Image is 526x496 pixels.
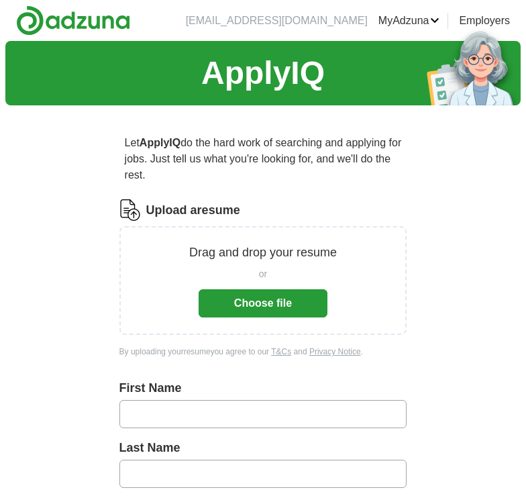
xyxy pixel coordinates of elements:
[119,439,407,457] label: Last Name
[309,347,361,356] a: Privacy Notice
[201,49,325,97] h1: ApplyIQ
[259,267,267,281] span: or
[119,379,407,397] label: First Name
[140,137,180,148] strong: ApplyIQ
[119,199,141,221] img: CV Icon
[146,201,240,219] label: Upload a resume
[271,347,291,356] a: T&Cs
[189,244,337,262] p: Drag and drop your resume
[16,5,130,36] img: Adzuna logo
[378,13,440,29] a: MyAdzuna
[186,13,368,29] li: [EMAIL_ADDRESS][DOMAIN_NAME]
[199,289,327,317] button: Choose file
[459,13,510,29] a: Employers
[119,346,407,358] div: By uploading your resume you agree to our and .
[119,130,407,189] p: Let do the hard work of searching and applying for jobs. Just tell us what you're looking for, an...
